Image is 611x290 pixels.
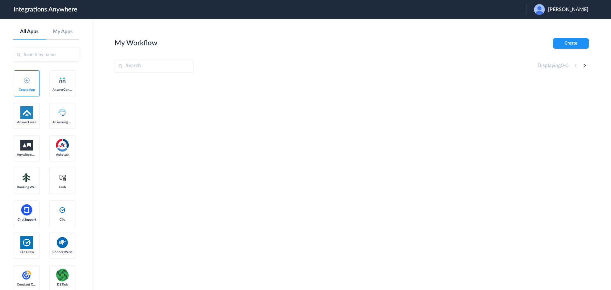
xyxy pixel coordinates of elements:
[17,250,37,254] span: Clio Grow
[56,139,69,152] img: autotask.png
[53,218,72,222] span: Clio
[534,4,545,15] img: user.png
[17,120,37,124] span: AnswerForce
[59,76,66,84] img: answerconnect-logo.svg
[53,185,72,189] span: Cash
[565,63,568,68] span: 0
[59,174,67,181] img: cash-logo.svg
[537,63,568,69] h4: Displaying -
[20,269,33,281] img: constant-contact.svg
[20,204,33,216] img: chatsupport-icon.svg
[20,172,33,183] img: Setmore_Logo.svg
[13,29,46,35] a: All Apps
[46,29,80,35] a: My Apps
[17,218,37,222] span: ChatSupport
[548,7,588,13] span: [PERSON_NAME]
[53,283,72,286] span: DS Task
[17,283,37,286] span: Constant Contact
[59,206,66,214] img: clio-logo.svg
[56,106,69,119] img: Answering_service.png
[20,140,33,151] img: aww.png
[53,120,72,124] span: Answering Service
[17,185,37,189] span: Booking Widget
[553,38,589,49] button: Create
[115,39,157,47] h2: My Workflow
[17,153,37,157] span: Anywhere Works
[56,269,69,281] img: distributedSource.png
[53,88,72,92] span: AnswerConnect
[24,77,30,83] img: add-icon.svg
[17,88,37,92] span: Create App
[13,48,79,62] input: Search by name
[13,6,77,13] h1: Integrations Anywhere
[53,250,72,254] span: ConnectWise
[561,63,564,68] span: 0
[20,106,33,119] img: af-app-logo.svg
[53,153,72,157] span: Autotask
[20,236,33,249] img: Clio.jpg
[56,236,69,249] img: connectwise.png
[115,59,193,73] input: Search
